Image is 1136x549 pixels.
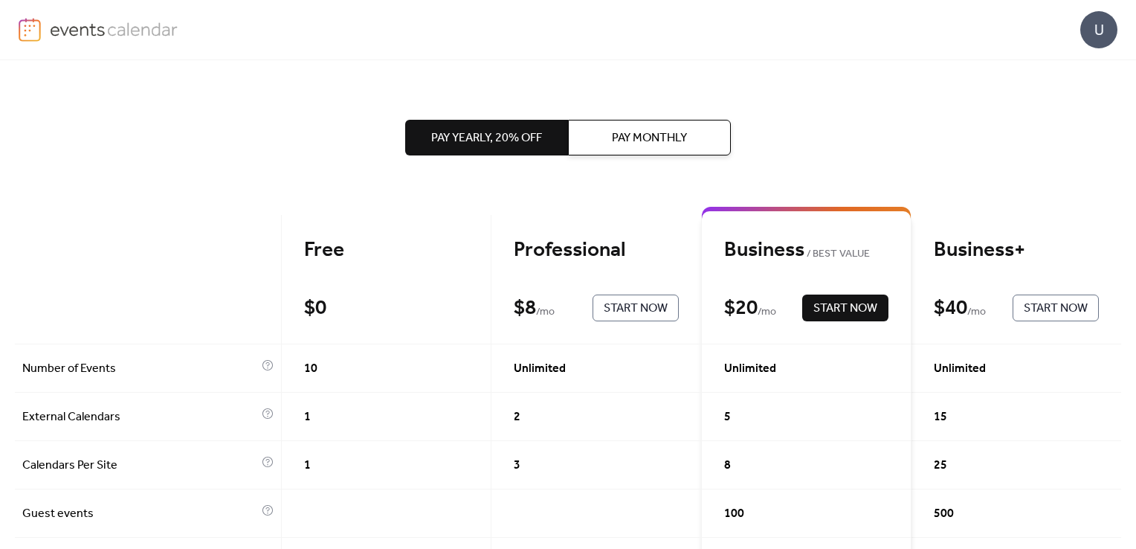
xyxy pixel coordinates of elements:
span: 3 [514,457,520,475]
div: $ 40 [934,295,967,321]
div: Professional [514,237,679,263]
span: 2 [514,408,520,426]
span: 15 [934,408,947,426]
div: U [1080,11,1117,48]
span: 100 [724,505,744,523]
span: / mo [967,304,986,321]
span: 5 [724,408,731,426]
span: / mo [536,304,555,321]
div: Business+ [934,237,1099,263]
span: Pay Yearly, 20% off [431,129,542,147]
span: Guest events [22,505,258,523]
div: Business [724,237,889,263]
span: Unlimited [934,360,986,378]
button: Pay Monthly [568,120,731,155]
img: logo-type [50,18,178,40]
button: Start Now [593,295,679,321]
span: 10 [304,360,317,378]
span: Unlimited [514,360,566,378]
div: $ 20 [724,295,758,321]
div: $ 8 [514,295,536,321]
span: 500 [934,505,954,523]
span: Number of Events [22,360,258,378]
span: Pay Monthly [612,129,687,147]
div: Free [304,237,469,263]
span: 1 [304,457,311,475]
span: 25 [934,457,947,475]
span: Start Now [1024,300,1088,318]
span: Calendars Per Site [22,457,258,475]
button: Pay Yearly, 20% off [405,120,568,155]
span: Unlimited [724,360,776,378]
span: 8 [724,457,731,475]
span: Start Now [813,300,877,318]
button: Start Now [802,295,888,321]
span: / mo [758,304,776,321]
span: Start Now [604,300,668,318]
span: BEST VALUE [804,245,871,263]
button: Start Now [1013,295,1099,321]
img: logo [19,18,41,42]
div: $ 0 [304,295,326,321]
span: External Calendars [22,408,258,426]
span: 1 [304,408,311,426]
